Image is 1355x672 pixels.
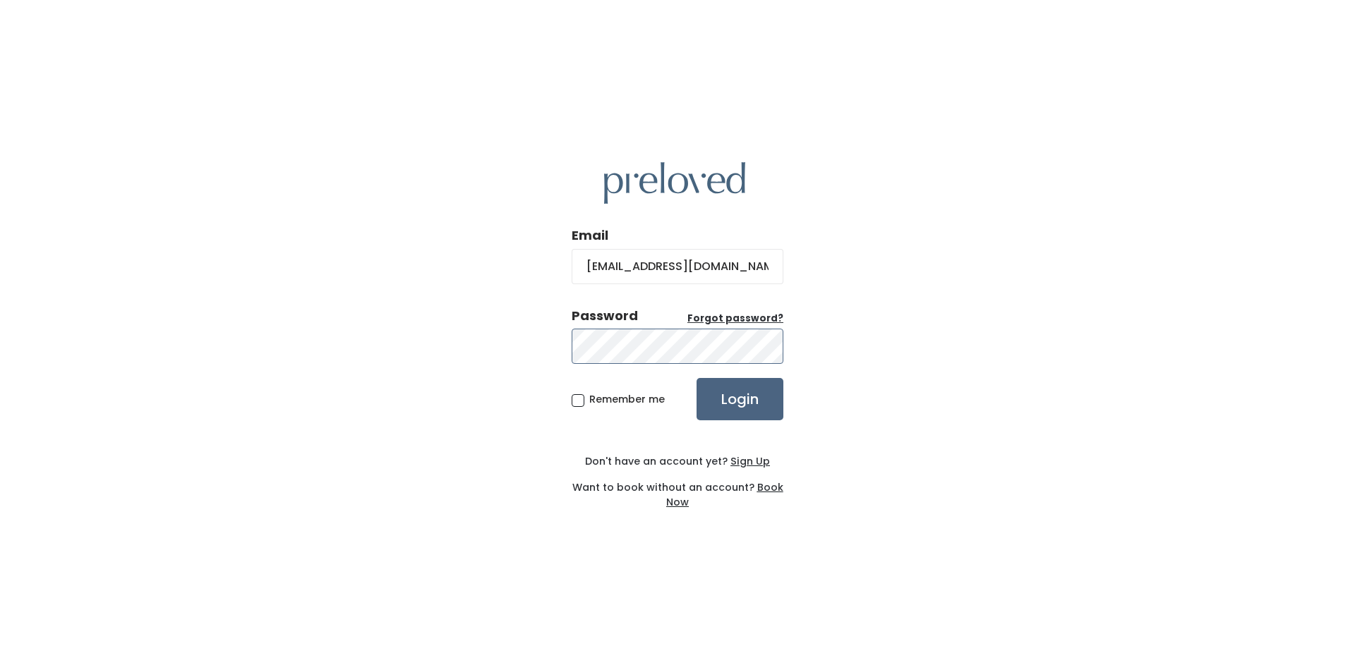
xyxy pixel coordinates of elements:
[697,378,783,420] input: Login
[604,162,745,204] img: preloved logo
[687,312,783,325] u: Forgot password?
[666,480,783,509] a: Book Now
[730,454,770,468] u: Sign Up
[687,312,783,326] a: Forgot password?
[589,392,665,406] span: Remember me
[728,454,770,468] a: Sign Up
[572,469,783,510] div: Want to book without an account?
[572,226,608,245] label: Email
[572,307,638,325] div: Password
[572,454,783,469] div: Don't have an account yet?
